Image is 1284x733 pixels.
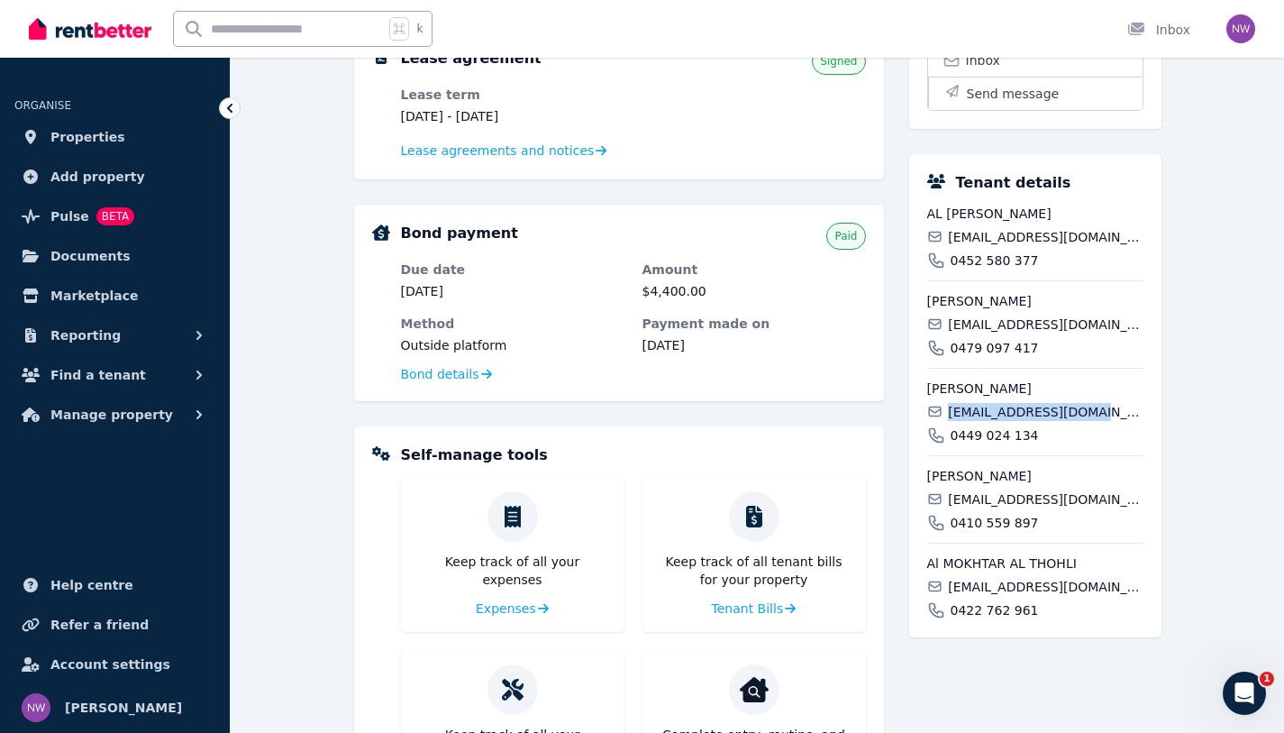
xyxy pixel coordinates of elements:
div: Inbox [1127,21,1190,39]
button: Reporting [14,317,215,353]
a: Inbox [928,44,1143,77]
span: Al MOKHTAR AL THOHLI [927,554,1143,573]
h5: Tenant details [956,172,1071,194]
dt: Method [401,315,624,333]
a: Add property [14,159,215,195]
button: Manage property [14,397,215,433]
span: [EMAIL_ADDRESS][DOMAIN_NAME] [948,316,1143,334]
dt: Payment made on [642,315,866,333]
a: PulseBETA [14,198,215,234]
span: Tenant Bills [712,600,784,618]
span: Manage property [50,404,173,426]
span: AL [PERSON_NAME] [927,205,1143,223]
span: Bond details [401,365,479,383]
img: Condition reports [740,675,769,704]
dt: Amount [642,261,866,279]
span: Properties [50,126,125,148]
a: Refer a friend [14,607,215,643]
dt: Lease term [401,86,624,104]
iframe: Intercom live chat [1223,672,1266,715]
dd: [DATE] [642,336,866,354]
dt: Due date [401,261,624,279]
span: Add property [50,166,145,188]
p: Keep track of all tenant bills for your property [657,553,851,589]
dd: [DATE] [401,282,624,300]
img: Bond Details [372,224,390,241]
span: Send message [967,85,1060,103]
img: Nita Wagh [1226,14,1255,43]
span: 1 [1260,672,1274,686]
span: Inbox [966,51,1000,69]
button: Find a tenant [14,357,215,393]
a: Tenant Bills [712,600,797,618]
span: [EMAIL_ADDRESS][DOMAIN_NAME] [948,578,1143,596]
img: RentBetter [29,15,151,42]
h5: Bond payment [401,223,518,244]
span: Paid [834,229,857,243]
span: Refer a friend [50,614,149,636]
span: [EMAIL_ADDRESS][DOMAIN_NAME] [948,403,1143,421]
span: [PERSON_NAME] [65,697,182,719]
span: Documents [50,245,131,267]
a: Bond details [401,365,492,383]
span: Account settings [50,654,170,675]
span: BETA [96,207,134,225]
span: Help centre [50,574,133,596]
span: [PERSON_NAME] [927,467,1143,485]
span: Lease agreements and notices [401,142,595,160]
h5: Self-manage tools [401,444,548,466]
span: [PERSON_NAME] [927,292,1143,310]
span: Pulse [50,206,89,227]
span: [EMAIL_ADDRESS][DOMAIN_NAME] [948,228,1143,246]
span: Signed [820,54,857,69]
a: Account settings [14,646,215,683]
dd: $4,400.00 [642,282,866,300]
a: Lease agreements and notices [401,142,607,160]
span: 0479 097 417 [951,339,1039,357]
h5: Lease agreement [401,48,542,69]
span: Expenses [476,600,536,618]
span: Find a tenant [50,364,146,386]
a: Help centre [14,567,215,603]
a: Expenses [476,600,549,618]
span: 0422 762 961 [951,601,1039,619]
span: 0452 580 377 [951,252,1039,270]
a: Marketplace [14,278,215,314]
dd: Outside platform [401,336,624,354]
span: 0410 559 897 [951,514,1039,532]
a: Properties [14,119,215,155]
button: Send message [928,77,1143,110]
span: 0449 024 134 [951,426,1039,444]
a: Documents [14,238,215,274]
p: Keep track of all your expenses [415,553,610,589]
dd: [DATE] - [DATE] [401,107,624,125]
span: Marketplace [50,285,138,307]
span: Reporting [50,325,121,346]
span: ORGANISE [14,99,71,112]
img: Nita Wagh [22,693,50,722]
span: [PERSON_NAME] [927,380,1143,398]
span: k [416,22,423,36]
span: [EMAIL_ADDRESS][DOMAIN_NAME] [948,490,1143,509]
